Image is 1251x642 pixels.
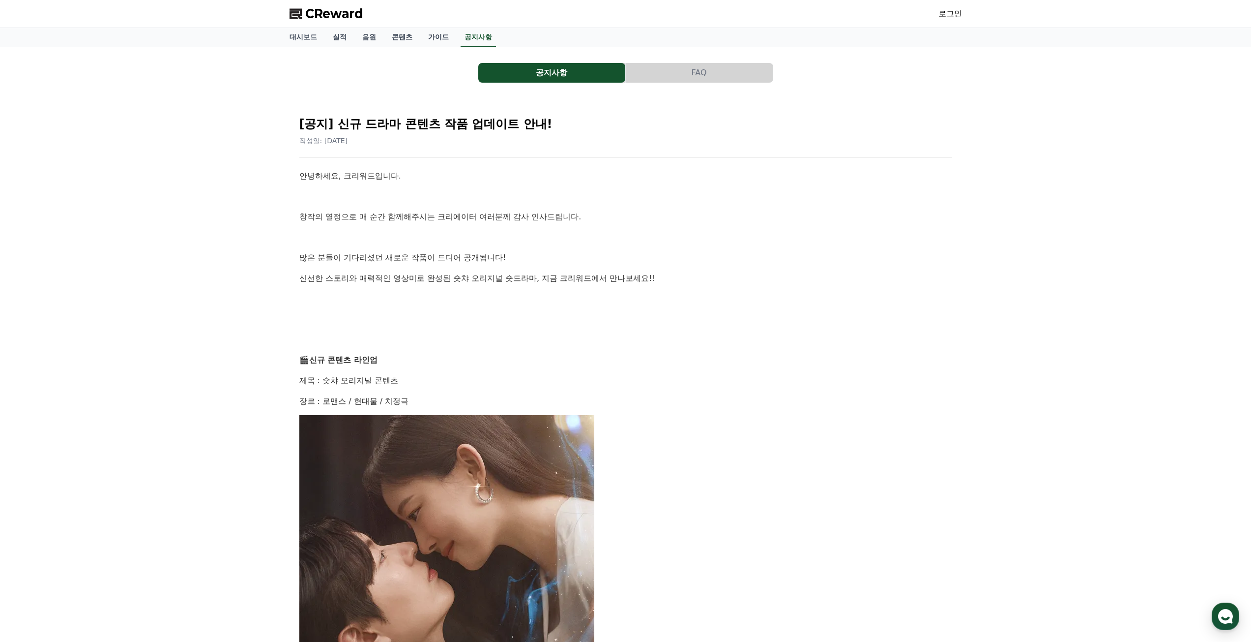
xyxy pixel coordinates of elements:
h2: [공지] 신규 드라마 콘텐츠 작품 업데이트 안내! [299,116,952,132]
p: 장르 : 로맨스 / 현대물 / 치정극 [299,395,952,408]
button: FAQ [626,63,773,83]
a: CReward [290,6,363,22]
p: 신선한 스토리와 매력적인 영상미로 완성된 숏챠 오리지널 숏드라마, 지금 크리워드에서 만나보세요!! [299,272,952,285]
p: 많은 분들이 기다리셨던 새로운 작품이 드디어 공개됩니다! [299,251,952,264]
a: 가이드 [420,28,457,47]
a: 콘텐츠 [384,28,420,47]
strong: 신규 콘텐츠 라인업 [309,355,378,365]
p: 제목 : 숏챠 오리지널 콘텐츠 [299,374,952,387]
a: 공지사항 [478,63,626,83]
button: 공지사항 [478,63,625,83]
span: CReward [305,6,363,22]
a: 실적 [325,28,354,47]
span: 작성일: [DATE] [299,137,348,145]
p: 창작의 열정으로 매 순간 함께해주시는 크리에이터 여러분께 감사 인사드립니다. [299,211,952,223]
a: 로그인 [938,8,962,20]
a: 대시보드 [282,28,325,47]
span: 🎬 [299,355,309,365]
a: 음원 [354,28,384,47]
p: 안녕하세요, 크리워드입니다. [299,170,952,183]
a: 공지사항 [461,28,496,47]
